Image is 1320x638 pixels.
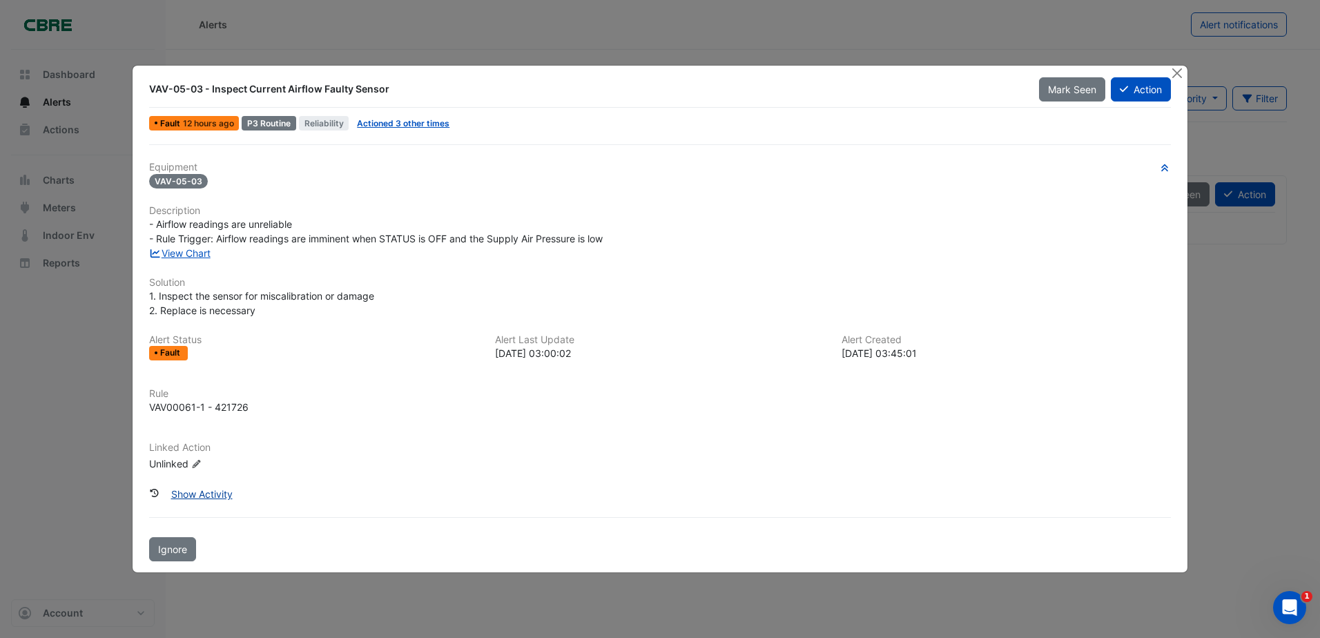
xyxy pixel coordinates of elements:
[1048,84,1096,95] span: Mark Seen
[149,334,478,346] h6: Alert Status
[1273,591,1306,624] iframe: Intercom live chat
[149,247,211,259] a: View Chart
[495,334,824,346] h6: Alert Last Update
[149,277,1171,289] h6: Solution
[160,349,183,357] span: Fault
[149,388,1171,400] h6: Rule
[149,218,603,244] span: - Airflow readings are unreliable - Rule Trigger: Airflow readings are imminent when STATUS is OF...
[149,456,315,470] div: Unlinked
[162,482,242,506] button: Show Activity
[191,458,202,469] fa-icon: Edit Linked Action
[1039,77,1105,101] button: Mark Seen
[149,400,249,414] div: VAV00061-1 - 421726
[357,118,449,128] a: Actioned 3 other times
[183,118,234,128] span: Tue 09-Sep-2025 03:00 AEST
[299,116,349,130] span: Reliability
[149,442,1171,454] h6: Linked Action
[149,162,1171,173] h6: Equipment
[149,290,374,316] span: 1. Inspect the sensor for miscalibration or damage 2. Replace is necessary
[149,82,1022,96] div: VAV-05-03 - Inspect Current Airflow Faulty Sensor
[149,174,208,188] span: VAV-05-03
[842,334,1171,346] h6: Alert Created
[149,205,1171,217] h6: Description
[160,119,183,128] span: Fault
[149,537,196,561] button: Ignore
[495,346,824,360] div: [DATE] 03:00:02
[842,346,1171,360] div: [DATE] 03:45:01
[1301,591,1312,602] span: 1
[158,543,187,555] span: Ignore
[242,116,296,130] div: P3 Routine
[1111,77,1171,101] button: Action
[1170,66,1185,80] button: Close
